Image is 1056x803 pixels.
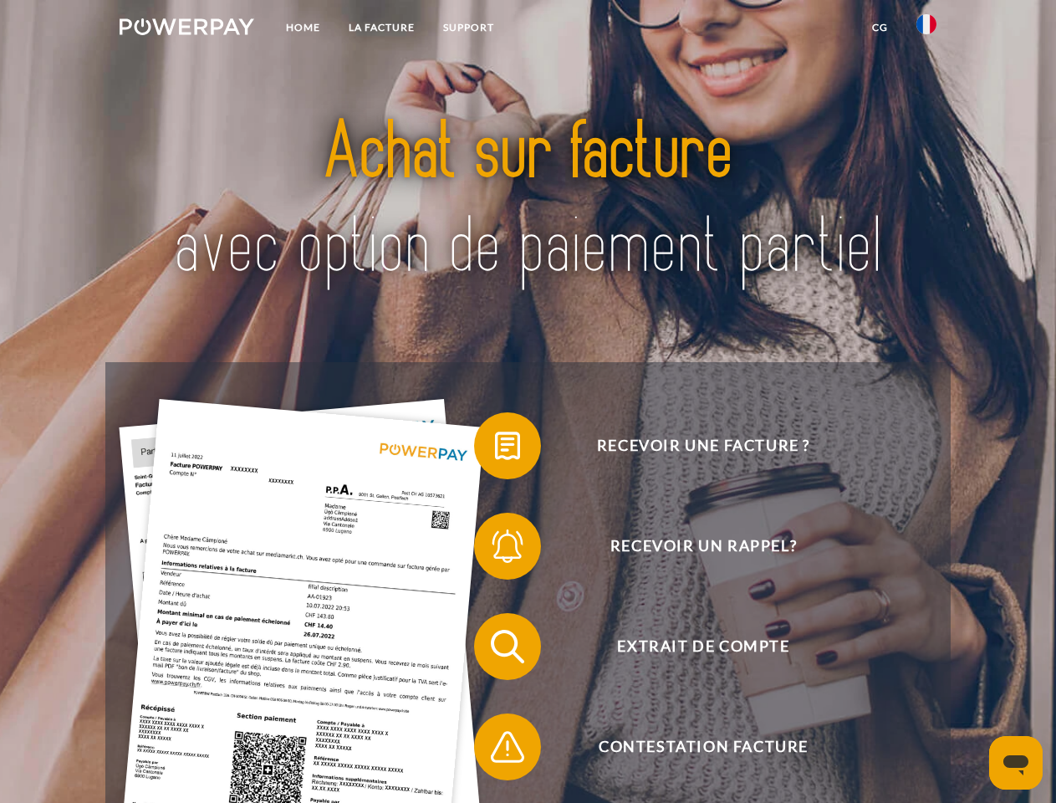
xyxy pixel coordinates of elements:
img: qb_bill.svg [487,425,528,467]
span: Recevoir un rappel? [498,513,908,580]
span: Contestation Facture [498,713,908,780]
a: LA FACTURE [334,13,429,43]
img: title-powerpay_fr.svg [160,80,896,320]
button: Recevoir une facture ? [474,412,909,479]
img: logo-powerpay-white.svg [120,18,254,35]
img: qb_warning.svg [487,726,528,768]
button: Extrait de compte [474,613,909,680]
a: Support [429,13,508,43]
a: CG [858,13,902,43]
a: Home [272,13,334,43]
button: Recevoir un rappel? [474,513,909,580]
iframe: Bouton de lancement de la fenêtre de messagerie [989,736,1043,790]
button: Contestation Facture [474,713,909,780]
span: Extrait de compte [498,613,908,680]
img: qb_search.svg [487,626,528,667]
img: qb_bell.svg [487,525,528,567]
span: Recevoir une facture ? [498,412,908,479]
img: fr [916,14,936,34]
